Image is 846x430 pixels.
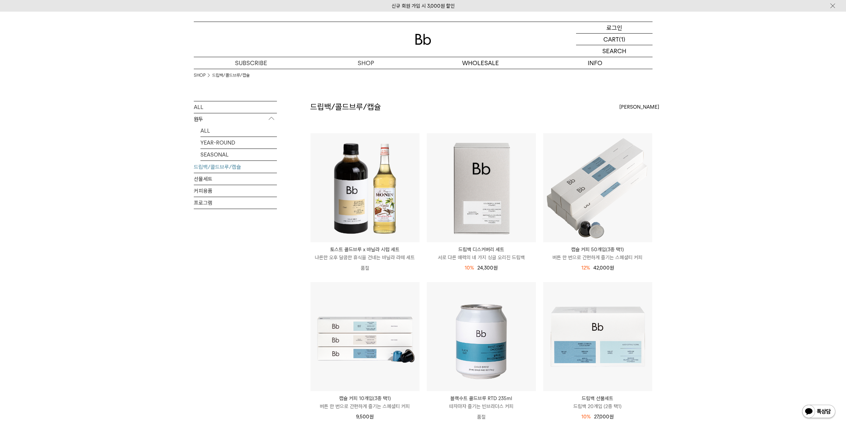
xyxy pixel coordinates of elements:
[427,394,536,402] p: 블랙수트 콜드브루 RTD 235ml
[606,22,622,33] p: 로그인
[543,394,652,402] p: 드립백 선물세트
[310,282,420,391] img: 캡슐 커피 10개입(3종 택1)
[194,173,277,185] a: 선물세트
[610,265,614,271] span: 원
[594,414,614,420] span: 27,000
[493,265,498,271] span: 원
[619,34,625,45] p: (1)
[543,246,652,254] p: 캡슐 커피 50개입(3종 택1)
[543,133,652,242] img: 캡슐 커피 50개입(3종 택1)
[543,402,652,410] p: 드립백 20개입 (2종 택1)
[310,394,420,410] a: 캡슐 커피 10개입(3종 택1) 버튼 한 번으로 간편하게 즐기는 스페셜티 커피
[310,133,420,242] img: 토스트 콜드브루 x 바닐라 시럽 세트
[543,254,652,262] p: 버튼 한 번으로 간편하게 즐기는 스페셜티 커피
[356,414,374,420] span: 9,500
[543,282,652,391] img: 드립백 선물세트
[477,265,498,271] span: 24,300
[200,149,277,161] a: SEASONAL
[369,414,374,420] span: 원
[427,394,536,410] a: 블랙수트 콜드브루 RTD 235ml 따자마자 즐기는 빈브라더스 커피
[310,246,420,254] p: 토스트 콜드브루 x 바닐라 시럽 세트
[576,22,653,34] a: 로그인
[194,197,277,209] a: 프로그램
[538,57,653,69] p: INFO
[427,254,536,262] p: 서로 다른 매력의 네 가지 싱글 오리진 드립백
[427,402,536,410] p: 따자마자 즐기는 빈브라더스 커피
[427,246,536,262] a: 드립백 디스커버리 세트 서로 다른 매력의 네 가지 싱글 오리진 드립백
[427,282,536,391] img: 블랙수트 콜드브루 RTD 235ml
[603,34,619,45] p: CART
[194,101,277,113] a: ALL
[423,57,538,69] p: WHOLESALE
[310,254,420,262] p: 나른한 오후 달콤한 휴식을 건네는 바닐라 라떼 세트
[194,185,277,197] a: 커피용품
[619,103,659,111] span: [PERSON_NAME]
[593,265,614,271] span: 42,000
[543,246,652,262] a: 캡슐 커피 50개입(3종 택1) 버튼 한 번으로 간편하게 즐기는 스페셜티 커피
[427,410,536,424] p: 품절
[308,57,423,69] a: SHOP
[194,113,277,125] p: 원두
[200,137,277,149] a: YEAR-ROUND
[538,69,653,80] a: 브랜드
[576,34,653,45] a: CART (1)
[427,133,536,242] img: 드립백 디스커버리 세트
[427,246,536,254] p: 드립백 디스커버리 세트
[602,45,626,57] p: SEARCH
[609,414,614,420] span: 원
[310,394,420,402] p: 캡슐 커피 10개입(3종 택1)
[310,246,420,262] a: 토스트 콜드브루 x 바닐라 시럽 세트 나른한 오후 달콤한 휴식을 건네는 바닐라 라떼 세트
[310,262,420,275] p: 품절
[543,394,652,410] a: 드립백 선물세트 드립백 20개입 (2종 택1)
[801,404,836,420] img: 카카오톡 채널 1:1 채팅 버튼
[212,72,250,79] a: 드립백/콜드브루/캡슐
[392,3,455,9] a: 신규 회원 가입 시 3,000원 할인
[581,264,590,272] div: 12%
[200,125,277,137] a: ALL
[194,72,205,79] a: SHOP
[581,413,591,421] div: 10%
[194,57,308,69] a: SUBSCRIBE
[465,264,474,272] div: 10%
[194,161,277,173] a: 드립백/콜드브루/캡슐
[310,402,420,410] p: 버튼 한 번으로 간편하게 즐기는 스페셜티 커피
[415,34,431,45] img: 로고
[310,101,381,113] h2: 드립백/콜드브루/캡슐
